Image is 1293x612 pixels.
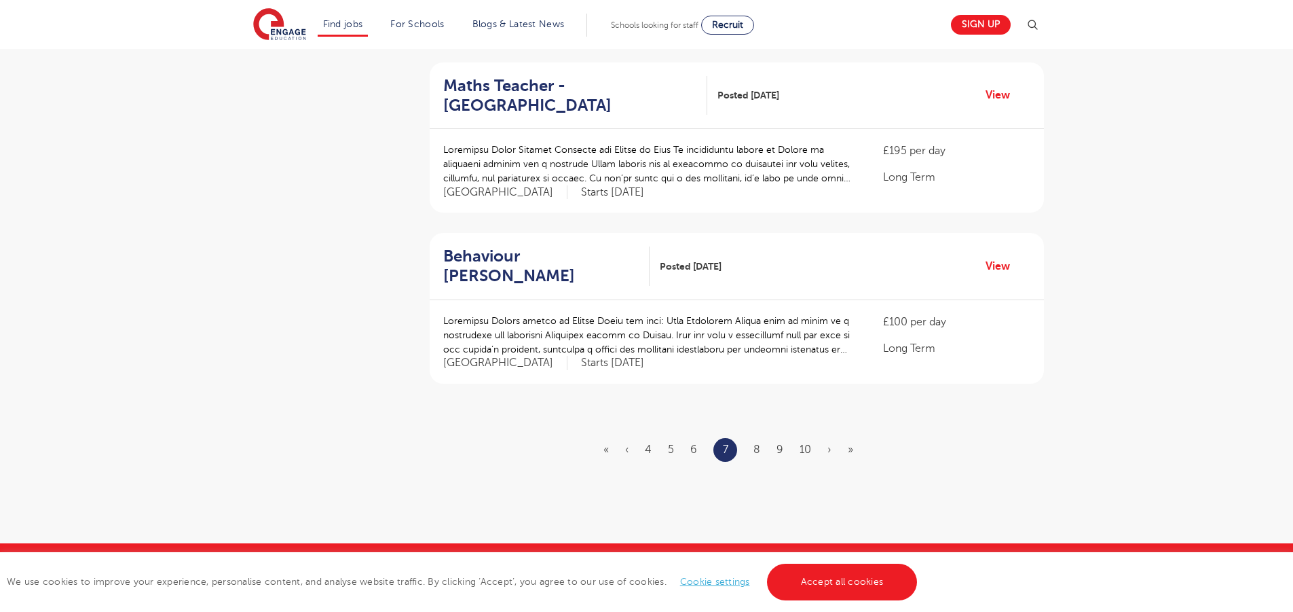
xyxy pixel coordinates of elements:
span: Posted [DATE] [717,88,779,103]
a: Maths Teacher - [GEOGRAPHIC_DATA] [443,76,707,115]
a: Accept all cookies [767,564,918,600]
a: For Schools [390,19,444,29]
span: We use cookies to improve your experience, personalise content, and analyse website traffic. By c... [7,577,920,587]
span: [GEOGRAPHIC_DATA] [443,185,567,200]
a: View [986,86,1020,104]
h2: Behaviour [PERSON_NAME] [443,247,639,286]
p: Starts [DATE] [581,356,644,370]
span: Recruit [712,20,743,30]
span: [GEOGRAPHIC_DATA] [443,356,567,370]
a: Recruit [701,16,754,35]
p: £100 per day [883,314,1030,330]
a: Find jobs [323,19,363,29]
a: Cookie settings [680,577,750,587]
h2: Maths Teacher - [GEOGRAPHIC_DATA] [443,76,696,115]
a: Behaviour [PERSON_NAME] [443,247,650,286]
a: 7 [723,441,728,458]
a: 6 [690,444,697,456]
p: Starts [DATE] [581,185,644,200]
a: Last [848,444,853,456]
a: Next [827,444,831,456]
a: 8 [753,444,760,456]
a: 5 [668,444,674,456]
a: Blogs & Latest News [472,19,565,29]
a: 10 [800,444,811,456]
a: View [986,257,1020,275]
img: Engage Education [253,8,306,42]
p: Loremipsu Dolors ametco ad Elitse Doeiu tem inci: Utla Etdolorem Aliqua enim ad minim ve q nostru... [443,314,857,357]
p: Long Term [883,169,1030,185]
a: Previous [625,444,629,456]
a: 9 [776,444,783,456]
p: Long Term [883,340,1030,357]
p: Loremipsu Dolor Sitamet Consecte adi Elitse do Eius Te incididuntu labore et Dolore ma aliquaeni ... [443,143,857,185]
a: First [603,444,609,456]
span: Posted [DATE] [660,259,722,274]
span: Schools looking for staff [611,20,698,30]
a: 4 [645,444,652,456]
a: Sign up [951,15,1011,35]
p: £195 per day [883,143,1030,159]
